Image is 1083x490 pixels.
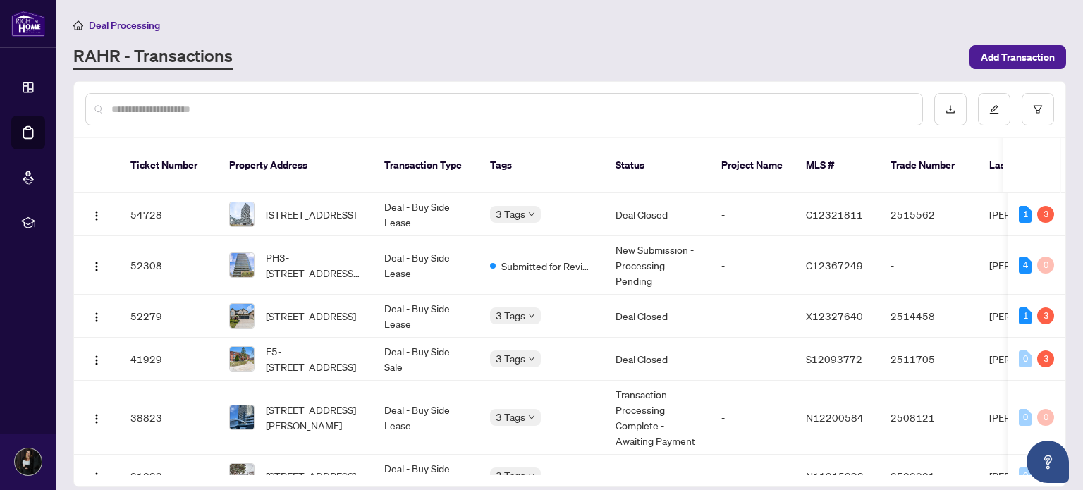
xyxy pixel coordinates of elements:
[91,312,102,323] img: Logo
[496,206,525,222] span: 3 Tags
[373,338,479,381] td: Deal - Buy Side Sale
[879,193,978,236] td: 2515562
[528,414,535,421] span: down
[806,259,863,271] span: C12367249
[1037,409,1054,426] div: 0
[795,138,879,193] th: MLS #
[479,138,604,193] th: Tags
[230,464,254,488] img: thumbnail-img
[806,411,864,424] span: N12200584
[230,253,254,277] img: thumbnail-img
[91,472,102,483] img: Logo
[879,236,978,295] td: -
[1037,257,1054,274] div: 0
[85,348,108,370] button: Logo
[879,338,978,381] td: 2511705
[879,381,978,455] td: 2508121
[879,295,978,338] td: 2514458
[373,236,479,295] td: Deal - Buy Side Lease
[1019,307,1032,324] div: 1
[978,93,1010,125] button: edit
[266,207,356,222] span: [STREET_ADDRESS]
[710,338,795,381] td: -
[496,467,525,484] span: 3 Tags
[85,305,108,327] button: Logo
[710,236,795,295] td: -
[85,203,108,226] button: Logo
[806,470,864,482] span: N11915992
[119,338,218,381] td: 41929
[1037,307,1054,324] div: 3
[91,413,102,424] img: Logo
[1037,206,1054,223] div: 3
[604,236,710,295] td: New Submission - Processing Pending
[710,193,795,236] td: -
[218,138,373,193] th: Property Address
[91,355,102,366] img: Logo
[230,202,254,226] img: thumbnail-img
[373,193,479,236] td: Deal - Buy Side Lease
[73,20,83,30] span: home
[710,138,795,193] th: Project Name
[1037,350,1054,367] div: 3
[119,138,218,193] th: Ticket Number
[85,406,108,429] button: Logo
[266,402,362,433] span: [STREET_ADDRESS][PERSON_NAME]
[91,210,102,221] img: Logo
[266,250,362,281] span: PH3-[STREET_ADDRESS][PERSON_NAME]
[119,236,218,295] td: 52308
[710,295,795,338] td: -
[89,19,160,32] span: Deal Processing
[946,104,955,114] span: download
[528,355,535,362] span: down
[806,208,863,221] span: C12321811
[501,258,593,274] span: Submitted for Review
[1022,93,1054,125] button: filter
[266,468,356,484] span: [STREET_ADDRESS]
[969,45,1066,69] button: Add Transaction
[266,308,356,324] span: [STREET_ADDRESS]
[119,193,218,236] td: 54728
[604,193,710,236] td: Deal Closed
[981,46,1055,68] span: Add Transaction
[15,448,42,475] img: Profile Icon
[1019,467,1032,484] div: 0
[73,44,233,70] a: RAHR - Transactions
[1027,441,1069,483] button: Open asap
[604,338,710,381] td: Deal Closed
[806,353,862,365] span: S12093772
[496,350,525,367] span: 3 Tags
[496,409,525,425] span: 3 Tags
[989,104,999,114] span: edit
[934,93,967,125] button: download
[1019,409,1032,426] div: 0
[91,261,102,272] img: Logo
[373,138,479,193] th: Transaction Type
[528,312,535,319] span: down
[604,295,710,338] td: Deal Closed
[85,465,108,487] button: Logo
[266,343,362,374] span: E5-[STREET_ADDRESS]
[528,472,535,479] span: down
[373,381,479,455] td: Deal - Buy Side Lease
[604,138,710,193] th: Status
[1019,350,1032,367] div: 0
[710,381,795,455] td: -
[496,307,525,324] span: 3 Tags
[85,254,108,276] button: Logo
[1033,104,1043,114] span: filter
[528,211,535,218] span: down
[604,381,710,455] td: Transaction Processing Complete - Awaiting Payment
[373,295,479,338] td: Deal - Buy Side Lease
[230,304,254,328] img: thumbnail-img
[119,295,218,338] td: 52279
[806,310,863,322] span: X12327640
[1019,206,1032,223] div: 1
[879,138,978,193] th: Trade Number
[119,381,218,455] td: 38823
[11,11,45,37] img: logo
[1019,257,1032,274] div: 4
[230,347,254,371] img: thumbnail-img
[230,405,254,429] img: thumbnail-img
